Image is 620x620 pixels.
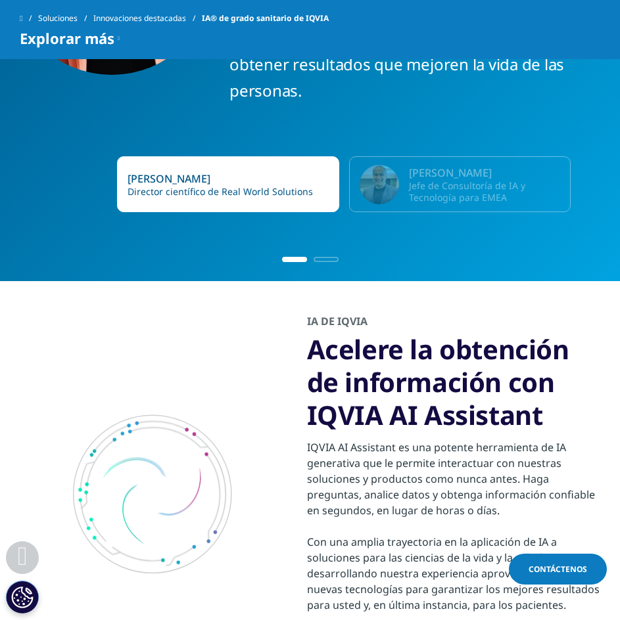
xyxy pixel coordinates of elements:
[307,440,595,518] font: IQVIA AI Assistant es una potente herramienta de IA generativa que le permite interactuar con nue...
[509,554,607,585] a: Contáctenos
[307,535,600,612] font: Con una amplia trayectoria en la aplicación de IA a soluciones para las ciencias de la vida y la ...
[409,166,492,180] font: [PERSON_NAME]
[307,314,368,328] font: IA de IQVIA
[409,179,525,204] font: Jefe de Consultoría de IA y Tecnología para EMEA
[117,156,339,212] div: 1 / 2
[20,28,114,48] font: Explorar más
[349,156,571,212] div: 2 / 2
[128,171,210,186] font: [PERSON_NAME]
[202,12,329,24] font: IA® de grado sanitario de IQVIA
[282,257,307,262] span: Ir a la diapositiva 1
[307,331,569,433] font: Acelere la obtención de información con IQVIA AI Assistant
[38,12,78,24] font: Soluciones
[93,7,202,30] a: Innovaciones destacadas
[38,7,93,30] a: Soluciones
[93,12,186,24] font: Innovaciones destacadas
[6,581,39,613] button: Configuración de cookies
[314,257,339,262] span: Ir a la diapositiva 2
[529,564,587,575] font: Contáctenos
[128,185,313,198] font: Director científico de Real World Solutions
[360,165,399,204] img: raja-shankar.jpg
